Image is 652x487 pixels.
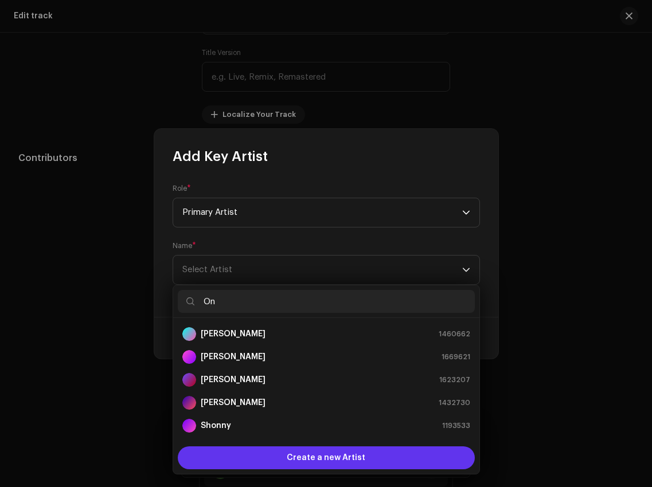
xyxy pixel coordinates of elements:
[439,397,470,409] span: 1432730
[442,420,470,431] span: 1193533
[442,351,470,363] span: 1669621
[173,147,268,166] span: Add Key Artist
[287,446,365,469] span: Create a new Artist
[178,414,475,437] li: Shonny
[173,318,479,442] ul: Option List
[439,328,470,340] span: 1460662
[439,374,470,386] span: 1623207
[173,241,196,250] label: Name
[201,328,266,340] strong: [PERSON_NAME]
[201,374,266,386] strong: [PERSON_NAME]
[182,198,462,227] span: Primary Artist
[201,420,231,431] strong: Shonny
[201,351,266,363] strong: [PERSON_NAME]
[178,368,475,391] li: Gerry O'Connor
[462,256,470,284] div: dropdown trigger
[201,397,266,409] strong: [PERSON_NAME]
[178,345,475,368] li: Connor Sinclair
[173,184,191,193] label: Role
[178,323,475,345] li: Bonny Abraham
[462,198,470,227] div: dropdown trigger
[182,265,232,274] span: Select Artist
[178,391,475,414] li: Ronnie McQueen
[182,256,462,284] span: Select Artist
